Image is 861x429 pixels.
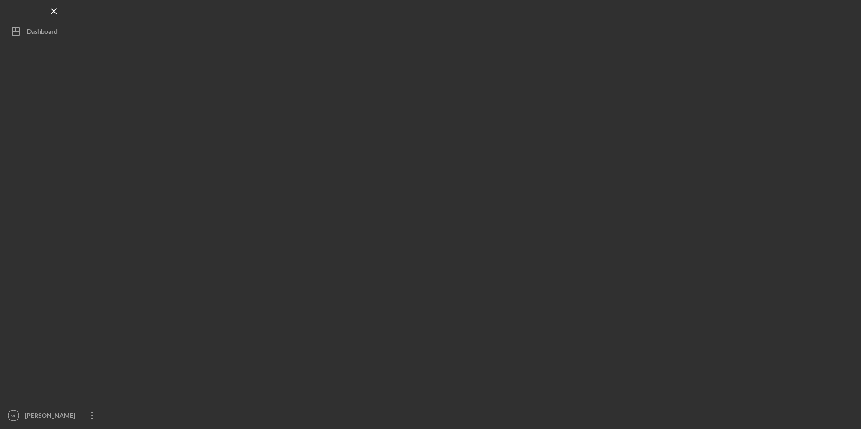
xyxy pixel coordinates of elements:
[5,22,104,40] button: Dashboard
[27,22,58,43] div: Dashboard
[5,407,104,425] button: ML[PERSON_NAME]
[23,407,81,427] div: [PERSON_NAME]
[10,413,17,418] text: ML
